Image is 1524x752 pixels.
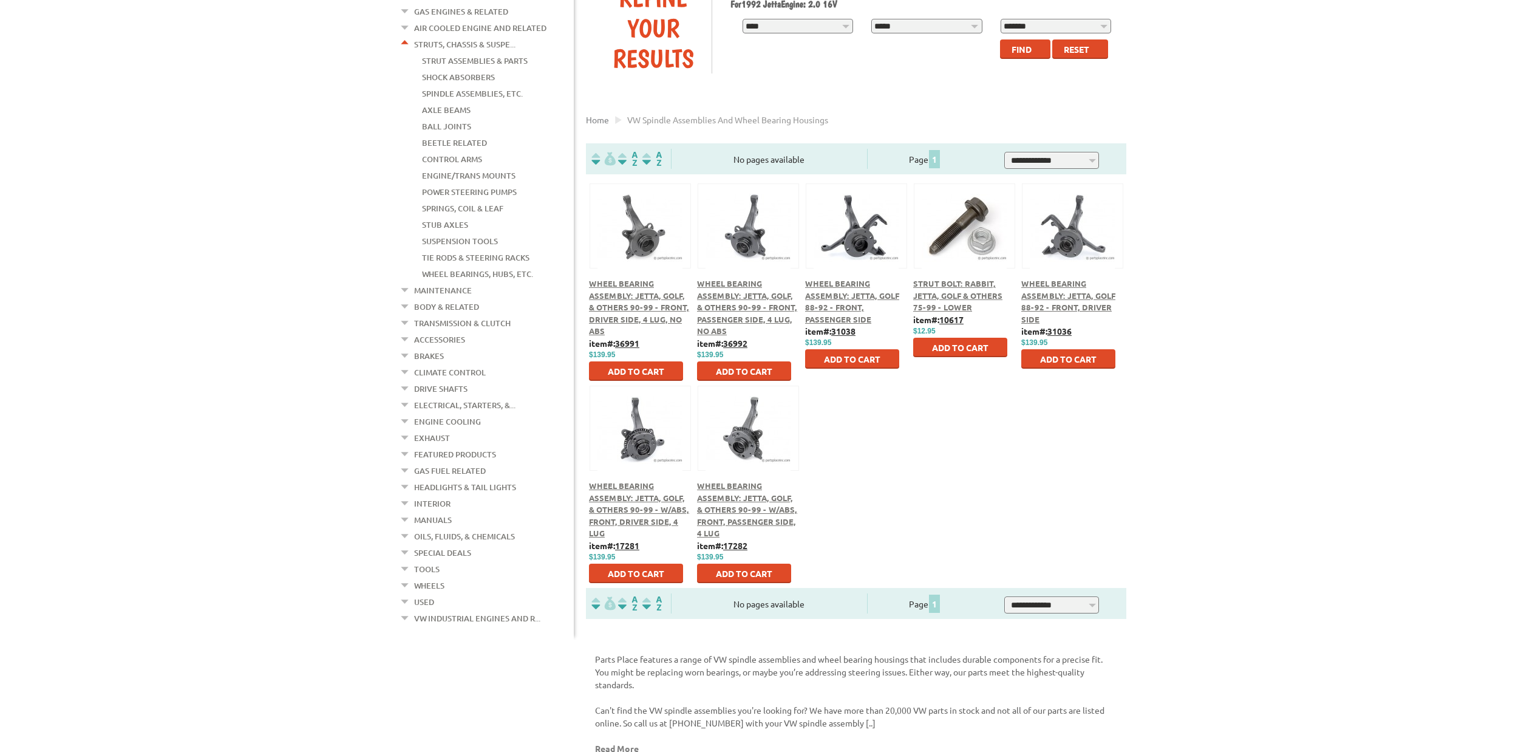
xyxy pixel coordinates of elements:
div: No pages available [672,598,867,610]
a: Beetle Related [422,135,487,151]
a: Air Cooled Engine and Related [414,20,546,36]
a: Maintenance [414,282,472,298]
span: Add to Cart [716,568,772,579]
b: item#: [589,540,639,551]
u: 10617 [939,314,964,325]
a: Tools [414,561,440,577]
a: Wheel Bearing Assembly: Jetta, Golf 88-92 - Front, Driver Side [1021,278,1115,324]
img: Sort by Sales Rank [640,596,664,610]
a: Shock Absorbers [422,69,495,85]
a: Power Steering Pumps [422,184,517,200]
span: $139.95 [697,350,723,359]
button: Add to Cart [913,338,1007,357]
a: Special Deals [414,545,471,561]
button: Add to Cart [589,564,683,583]
a: Wheel Bearing Assembly: Jetta, Golf, & Others 90-99 - Front, Driver Side, 4 lug, No ABS [589,278,689,336]
a: Oils, Fluids, & Chemicals [414,528,515,544]
span: Add to Cart [932,342,988,353]
span: Add to Cart [608,366,664,377]
a: Manuals [414,512,452,528]
a: Wheel Bearing Assembly: Jetta, Golf, & Others 90-99 - w/ABS, Front, Passenger Side, 4 lug [697,480,797,538]
span: Wheel Bearing Assembly: Jetta, Golf, & Others 90-99 - Front, Passenger Side, 4 lug, No ABS [697,278,797,336]
p: Parts Place features a range of VW spindle assemblies and wheel bearing housings that includes du... [595,653,1117,691]
span: Reset [1064,44,1089,55]
span: Add to Cart [716,366,772,377]
button: Add to Cart [1021,349,1115,369]
a: Body & Related [414,299,479,315]
b: item#: [697,338,747,349]
a: Springs, Coil & Leaf [422,200,503,216]
a: Interior [414,496,451,511]
a: Exhaust [414,430,450,446]
a: Drive Shafts [414,381,468,397]
a: Electrical, Starters, &... [414,397,515,413]
div: No pages available [672,153,867,166]
u: 31038 [831,326,856,337]
span: $139.95 [1021,338,1047,347]
a: Struts, Chassis & Suspe... [414,36,515,52]
a: Wheel Bearing Assembly: Jetta, Golf, & Others 90-99 - w/ABS, Front, Driver Side, 4 lug [589,480,689,538]
a: Spindle Assemblies, Etc. [422,86,523,101]
span: 1 [929,150,940,168]
a: Wheel Bearings, Hubs, Etc. [422,266,533,282]
b: item#: [1021,326,1072,337]
span: $139.95 [805,338,831,347]
u: 36991 [615,338,639,349]
a: Transmission & Clutch [414,315,511,331]
button: Find [1000,39,1050,59]
b: item#: [913,314,964,325]
b: item#: [589,338,639,349]
a: Axle Beams [422,102,471,118]
span: $12.95 [913,327,936,335]
span: Find [1012,44,1032,55]
a: Wheels [414,578,444,593]
p: Can't find the VW spindle assemblies you're looking for? We have more than 20,000 VW parts in sto... [595,704,1117,730]
a: Used [414,594,434,610]
a: Tie Rods & Steering Racks [422,250,529,265]
div: Page [867,149,983,169]
span: $139.95 [589,553,615,561]
img: Sort by Headline [616,596,640,610]
span: Add to Cart [1040,354,1097,364]
button: Add to Cart [697,361,791,381]
span: Add to Cart [824,354,880,364]
a: Strut Bolt: Rabbit, Jetta, Golf & Others 75-99 - Lower [913,278,1002,312]
u: 36992 [723,338,747,349]
a: Accessories [414,332,465,347]
a: Strut Assemblies & Parts [422,53,528,69]
span: $139.95 [589,350,615,359]
a: Headlights & Tail Lights [414,479,516,495]
a: Wheel Bearing Assembly: Jetta, Golf 88-92 - Front, Passenger Side [805,278,899,324]
img: filterpricelow.svg [591,152,616,166]
a: Stub Axles [422,217,468,233]
u: 17282 [723,540,747,551]
a: Home [586,114,609,125]
u: 31036 [1047,326,1072,337]
span: VW spindle assemblies and wheel bearing housings [627,114,828,125]
a: Suspension Tools [422,233,498,249]
span: $139.95 [697,553,723,561]
a: Climate Control [414,364,486,380]
button: Add to Cart [697,564,791,583]
a: Featured Products [414,446,496,462]
u: 17281 [615,540,639,551]
a: Engine Cooling [414,414,481,429]
img: Sort by Headline [616,152,640,166]
div: Page [867,593,983,614]
img: Sort by Sales Rank [640,152,664,166]
button: Add to Cart [805,349,899,369]
a: Brakes [414,348,444,364]
span: 1 [929,595,940,613]
b: item#: [805,326,856,337]
img: filterpricelow.svg [591,596,616,610]
button: Add to Cart [589,361,683,381]
a: Gas Engines & Related [414,4,508,19]
button: Reset [1052,39,1108,59]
